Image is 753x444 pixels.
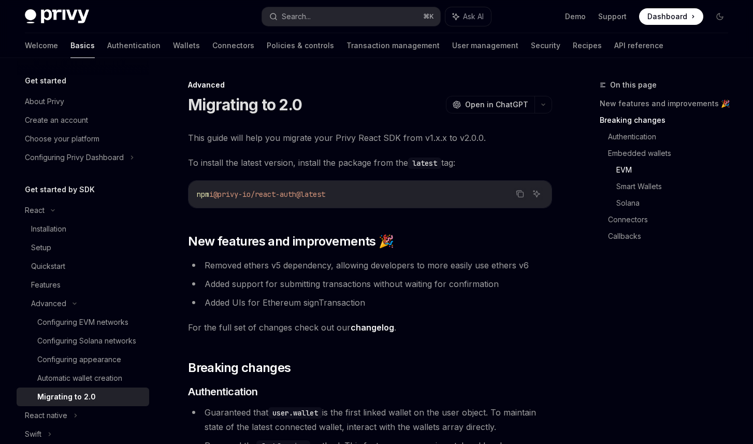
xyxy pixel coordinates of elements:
[17,276,149,294] a: Features
[17,332,149,350] a: Configuring Solana networks
[31,241,51,254] div: Setup
[188,95,302,114] h1: Migrating to 2.0
[25,95,64,108] div: About Privy
[37,335,136,347] div: Configuring Solana networks
[351,322,394,333] a: changelog
[25,428,41,440] div: Swift
[31,297,66,310] div: Advanced
[446,96,534,113] button: Open in ChatGPT
[25,409,67,422] div: React native
[530,187,543,200] button: Ask AI
[608,228,736,245] a: Callbacks
[188,233,394,250] span: New features and improvements 🎉
[25,114,88,126] div: Create an account
[188,320,552,335] span: For the full set of changes check out our .
[17,111,149,130] a: Create an account
[37,372,122,384] div: Automatic wallet creation
[31,279,61,291] div: Features
[600,95,736,112] a: New features and improvements 🎉
[37,353,121,366] div: Configuring appearance
[573,33,602,58] a: Recipes
[598,11,627,22] a: Support
[513,187,527,200] button: Copy the contents from the code block
[25,9,89,24] img: dark logo
[188,277,552,291] li: Added support for submitting transactions without waiting for confirmation
[608,211,736,228] a: Connectors
[267,33,334,58] a: Policies & controls
[565,11,586,22] a: Demo
[213,190,325,199] span: @privy-io/react-auth@latest
[25,183,95,196] h5: Get started by SDK
[17,130,149,148] a: Choose your platform
[452,33,518,58] a: User management
[531,33,560,58] a: Security
[639,8,703,25] a: Dashboard
[188,131,552,145] span: This guide will help you migrate your Privy React SDK from v1.x.x to v2.0.0.
[25,204,45,217] div: React
[205,407,536,432] span: Guaranteed that is the first linked wallet on the user object. To maintain state of the latest co...
[616,162,736,178] a: EVM
[712,8,728,25] button: Toggle dark mode
[209,190,213,199] span: i
[70,33,95,58] a: Basics
[25,75,66,87] h5: Get started
[268,407,322,419] code: user.wallet
[616,195,736,211] a: Solana
[17,388,149,406] a: Migrating to 2.0
[188,384,257,399] span: Authentication
[17,220,149,238] a: Installation
[31,223,66,235] div: Installation
[17,369,149,388] a: Automatic wallet creation
[17,350,149,369] a: Configuring appearance
[188,80,552,90] div: Advanced
[610,79,657,91] span: On this page
[647,11,687,22] span: Dashboard
[17,238,149,257] a: Setup
[25,133,99,145] div: Choose your platform
[25,151,124,164] div: Configuring Privy Dashboard
[212,33,254,58] a: Connectors
[188,295,552,310] li: Added UIs for Ethereum signTransaction
[608,128,736,145] a: Authentication
[608,145,736,162] a: Embedded wallets
[463,11,484,22] span: Ask AI
[614,33,663,58] a: API reference
[173,33,200,58] a: Wallets
[17,313,149,332] a: Configuring EVM networks
[616,178,736,195] a: Smart Wallets
[197,190,209,199] span: npm
[262,7,440,26] button: Search...⌘K
[37,391,96,403] div: Migrating to 2.0
[17,257,149,276] a: Quickstart
[282,10,311,23] div: Search...
[465,99,528,110] span: Open in ChatGPT
[188,360,291,376] span: Breaking changes
[600,112,736,128] a: Breaking changes
[25,33,58,58] a: Welcome
[31,260,65,273] div: Quickstart
[408,157,441,169] code: latest
[445,7,491,26] button: Ask AI
[107,33,161,58] a: Authentication
[17,92,149,111] a: About Privy
[188,155,552,170] span: To install the latest version, install the package from the tag:
[346,33,440,58] a: Transaction management
[188,258,552,273] li: Removed ethers v5 dependency, allowing developers to more easily use ethers v6
[423,12,434,21] span: ⌘ K
[37,316,128,328] div: Configuring EVM networks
